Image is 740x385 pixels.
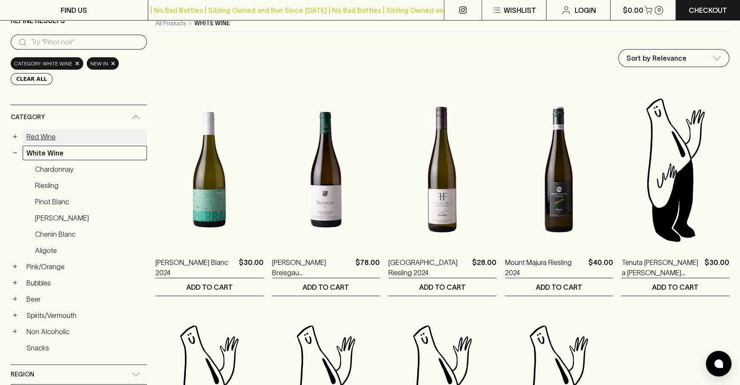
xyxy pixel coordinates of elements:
[657,8,661,12] p: 0
[23,146,147,160] a: White Wine
[31,35,140,49] input: Try “Pinot noir”
[505,278,613,296] button: ADD TO CART
[11,15,65,26] p: Refine Results
[156,278,264,296] button: ADD TO CART
[11,73,53,85] button: Clear All
[419,282,466,292] p: ADD TO CART
[505,95,613,244] img: Mount Majura Riesling 2024
[90,59,108,68] span: New In
[621,257,701,278] a: Tenuta [PERSON_NAME] a [PERSON_NAME] [PERSON_NAME] 2023
[23,259,147,274] a: Pink/Orange
[11,105,147,129] div: Category
[23,341,147,355] a: Snacks
[536,282,582,292] p: ADD TO CART
[388,95,496,244] img: Forest Hill Estate Riesling 2024
[31,227,147,241] a: Chenin Blanc
[11,262,19,271] button: +
[272,278,380,296] button: ADD TO CART
[388,257,469,278] a: [GEOGRAPHIC_DATA] Riesling 2024
[31,194,147,209] a: Pinot Blanc
[504,5,536,15] p: Wishlist
[31,178,147,193] a: Riesling
[11,369,34,380] span: Region
[588,257,613,278] p: $40.00
[23,129,147,144] a: Red Wine
[31,243,147,258] a: Aligote
[75,59,80,68] span: ×
[626,53,687,63] p: Sort by Relevance
[156,95,264,244] img: Sherrah Chenin Blanc 2024
[689,5,727,15] p: Checkout
[714,359,723,368] img: bubble-icon
[156,19,186,28] a: All Products
[23,308,147,323] a: Spirits/Vermouth
[194,19,230,28] p: white wine
[189,19,191,28] p: ›
[472,257,496,278] p: $28.00
[186,282,233,292] p: ADD TO CART
[11,311,19,320] button: +
[31,211,147,225] a: [PERSON_NAME]
[619,50,729,67] div: Sort by Relevance
[11,365,147,384] div: Region
[239,257,264,278] p: $30.00
[11,149,19,157] button: −
[31,162,147,176] a: Chardonnay
[705,257,729,278] p: $30.00
[621,278,729,296] button: ADD TO CART
[11,112,45,123] span: Category
[11,132,19,141] button: +
[14,59,72,68] span: Category: white wine
[623,5,643,15] p: $0.00
[11,295,19,303] button: +
[505,257,585,278] a: Mount Majura Riesling 2024
[61,5,87,15] p: FIND US
[11,279,19,287] button: +
[652,282,699,292] p: ADD TO CART
[355,257,380,278] p: $78.00
[621,95,729,244] img: Blackhearts & Sparrows Man
[111,59,116,68] span: ×
[302,282,349,292] p: ADD TO CART
[23,276,147,290] a: Bubbles
[23,324,147,339] a: Non Alcoholic
[156,257,235,278] a: [PERSON_NAME] Blanc 2024
[575,5,596,15] p: Login
[272,95,380,244] img: Huber Breisgau Weiss Pinot Blanc Pinot Gris 2021
[272,257,352,278] a: [PERSON_NAME] Breisgau [PERSON_NAME] Pinot Blanc Pinot Gris 2021
[23,292,147,306] a: Beer
[388,278,496,296] button: ADD TO CART
[11,327,19,336] button: +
